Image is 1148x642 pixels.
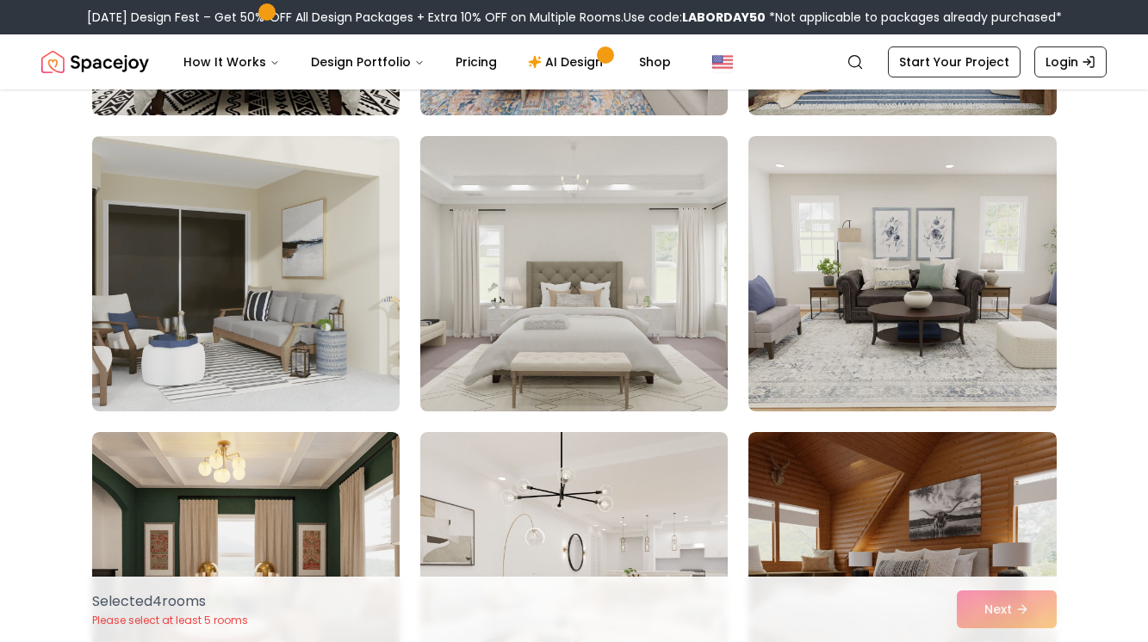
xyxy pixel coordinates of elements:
[170,45,294,79] button: How It Works
[682,9,766,26] b: LABORDAY50
[442,45,511,79] a: Pricing
[92,591,248,612] p: Selected 4 room s
[625,45,685,79] a: Shop
[297,45,438,79] button: Design Portfolio
[87,9,1062,26] div: [DATE] Design Fest – Get 50% OFF All Design Packages + Extra 10% OFF on Multiple Rooms.
[766,9,1062,26] span: *Not applicable to packages already purchased*
[514,45,622,79] a: AI Design
[92,614,248,627] p: Please select at least 5 rooms
[170,45,685,79] nav: Main
[41,34,1107,90] nav: Global
[41,45,149,79] a: Spacejoy
[41,45,149,79] img: Spacejoy Logo
[888,46,1021,77] a: Start Your Project
[624,9,766,26] span: Use code:
[748,136,1056,411] img: Room room-51
[712,52,733,72] img: United States
[92,136,400,411] img: Room room-49
[1034,46,1107,77] a: Login
[413,129,735,418] img: Room room-50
